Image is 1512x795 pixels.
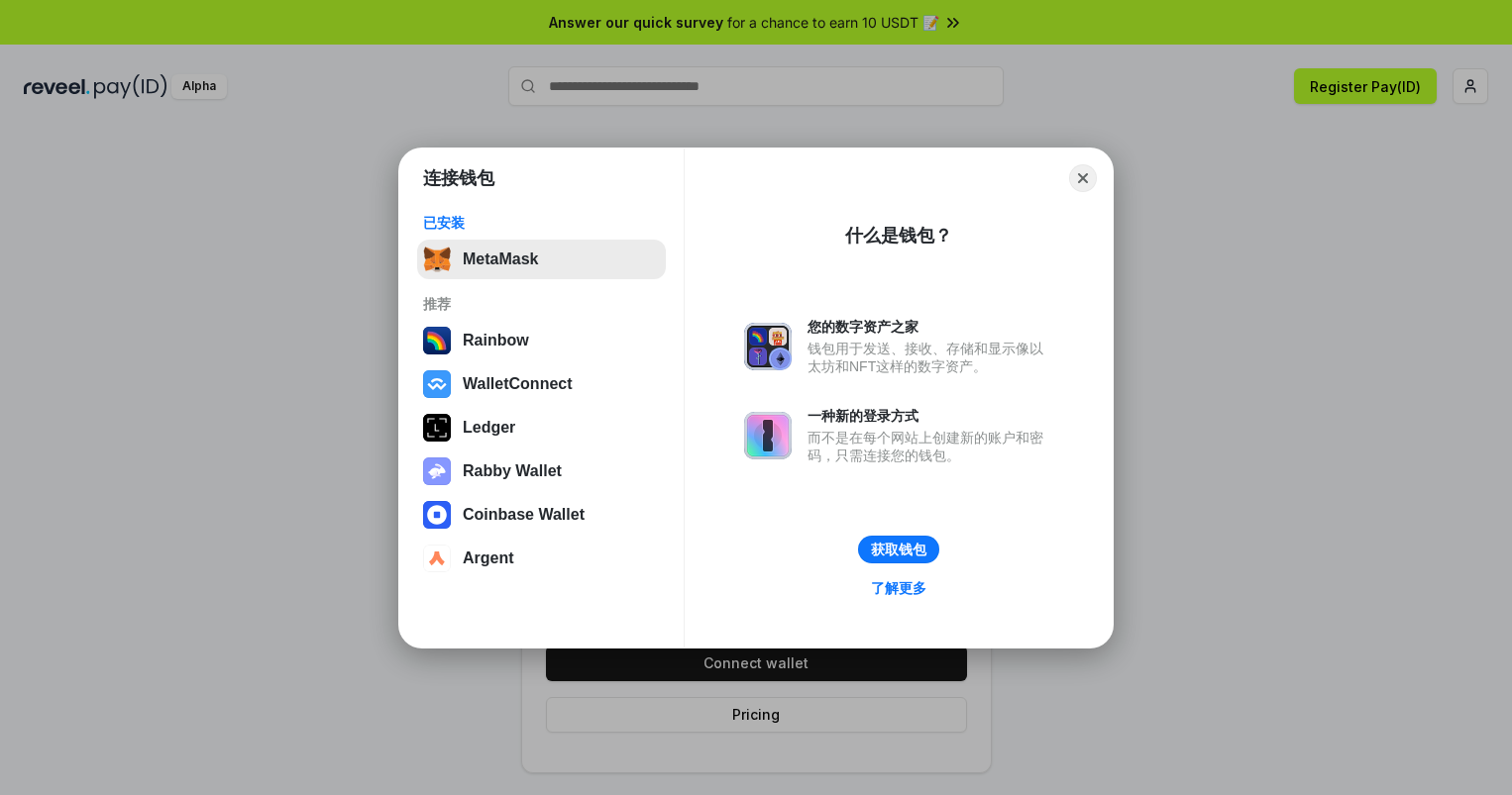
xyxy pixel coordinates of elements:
img: svg+xml,%3Csvg%20width%3D%2228%22%20height%3D%2228%22%20viewBox%3D%220%200%2028%2028%22%20fill%3D... [423,545,451,572]
div: Coinbase Wallet [463,506,585,524]
div: 您的数字资产之家 [808,318,1053,336]
button: Argent [417,539,666,578]
div: WalletConnect [463,375,573,393]
button: Ledger [417,408,666,447]
img: svg+xml,%3Csvg%20fill%3D%22none%22%20height%3D%2233%22%20viewBox%3D%220%200%2035%2033%22%20width%... [423,246,451,273]
button: 获取钱包 [858,536,939,563]
button: MetaMask [417,240,666,279]
img: svg+xml,%3Csvg%20width%3D%2228%22%20height%3D%2228%22%20viewBox%3D%220%200%2028%2028%22%20fill%3D... [423,370,451,398]
img: svg+xml,%3Csvg%20xmlns%3D%22http%3A%2F%2Fwww.w3.org%2F2000%2Fsvg%22%20fill%3D%22none%22%20viewBox... [744,323,792,370]
div: Argent [463,549,514,567]
img: svg+xml,%3Csvg%20xmlns%3D%22http%3A%2F%2Fwww.w3.org%2F2000%2Fsvg%22%20fill%3D%22none%22%20viewBox... [423,457,451,485]
button: Rabby Wallet [417,451,666,491]
div: 一种新的登录方式 [808,407,1053,425]
img: svg+xml,%3Csvg%20xmlns%3D%22http%3A%2F%2Fwww.w3.org%2F2000%2Fsvg%22%20width%3D%2228%22%20height%3... [423,414,451,442]
div: MetaMask [463,250,538,268]
a: 了解更多 [859,575,938,601]
div: 什么是钱包？ [845,224,952,248]
div: Ledger [463,419,515,437]
div: 获取钱包 [871,541,926,558]
div: 钱包用于发送、接收、存储和显示像以太坊和NFT这样的数字资产。 [808,340,1053,375]
div: 了解更多 [871,579,926,597]
img: svg+xml,%3Csvg%20width%3D%22120%22%20height%3D%22120%22%20viewBox%3D%220%200%20120%20120%22%20fil... [423,327,451,354]
div: 而不是在每个网站上创建新的账户和密码，只需连接您的钱包。 [808,429,1053,464]
button: Coinbase Wallet [417,495,666,535]
h1: 连接钱包 [423,166,494,190]
button: Close [1069,164,1097,192]
button: WalletConnect [417,364,666,404]
div: Rainbow [463,332,529,349]
div: Rabby Wallet [463,462,562,480]
div: 已安装 [423,214,660,232]
button: Rainbow [417,321,666,360]
img: svg+xml,%3Csvg%20xmlns%3D%22http%3A%2F%2Fwww.w3.org%2F2000%2Fsvg%22%20fill%3D%22none%22%20viewBox... [744,412,792,459]
img: svg+xml,%3Csvg%20width%3D%2228%22%20height%3D%2228%22%20viewBox%3D%220%200%2028%2028%22%20fill%3D... [423,501,451,529]
div: 推荐 [423,295,660,313]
